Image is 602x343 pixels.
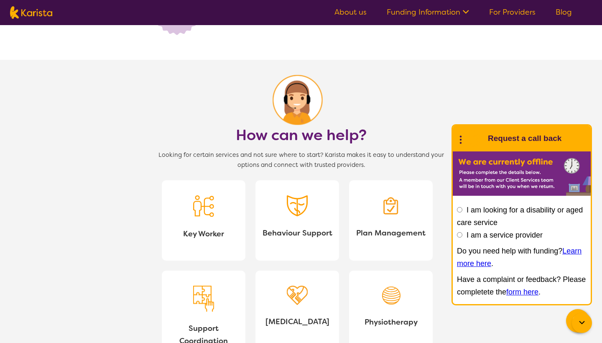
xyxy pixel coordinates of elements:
[262,227,332,239] span: Behaviour Support
[467,231,543,239] label: I am a service provider
[566,309,589,333] button: Channel Menu
[488,132,561,145] h1: Request a call back
[168,228,239,240] span: Key Worker
[453,151,591,196] img: Karista offline chat form to request call back
[466,130,483,147] img: Karista
[556,7,572,17] a: Blog
[489,7,536,17] a: For Providers
[457,245,587,270] p: Do you need help with funding? .
[356,316,426,328] span: Physiotherapy
[193,195,214,217] img: Key Worker icon
[334,7,367,17] a: About us
[287,195,308,216] img: Behaviour Support icon
[287,286,308,305] img: Occupational Therapy icon
[349,180,433,261] a: Plan Management iconPlan Management
[10,6,52,19] img: Karista logo
[387,7,469,17] a: Funding Information
[457,206,583,227] label: I am looking for a disability or aged care service
[380,195,401,216] img: Plan Management icon
[162,180,245,261] a: Key Worker iconKey Worker
[255,180,339,261] a: Behaviour Support iconBehaviour Support
[356,227,426,239] span: Plan Management
[457,273,587,298] p: Have a complaint or feedback? Please completete the .
[262,315,332,328] span: [MEDICAL_DATA]
[380,286,401,306] img: Physiotherapy icon
[273,75,329,125] img: Lock icon
[150,150,451,170] span: Looking for certain services and not sure where to start? Karista makes it easy to understand you...
[193,286,214,312] img: Support Coordination icon
[236,125,367,145] h1: How can we help?
[506,288,538,296] a: form here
